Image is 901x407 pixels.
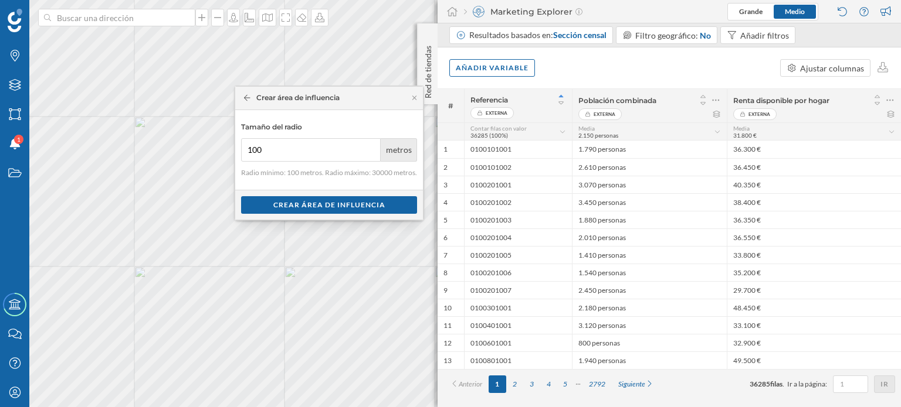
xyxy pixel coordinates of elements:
span: Externa [748,108,770,120]
div: 1.940 personas [572,351,727,369]
div: 1.790 personas [572,141,727,158]
span: 36285 (100%) [470,132,508,139]
span: 4 [443,198,448,207]
div: Resultados basados en: [469,29,607,41]
div: 0100201006 [464,264,572,281]
span: Filtro geográfico: [635,30,698,40]
div: 1.880 personas [572,211,727,228]
div: 40.350 € [727,176,901,193]
div: 33.100 € [727,316,901,334]
div: 48.450 € [727,299,901,316]
span: Ir a la página: [787,379,827,389]
div: 0100201005 [464,246,572,264]
p: Tamaño del radio [241,122,417,132]
div: 800 personas [572,334,727,351]
span: 36285 [750,379,770,388]
div: Crear área de influencia [244,93,340,103]
span: Media [733,125,750,132]
div: 36.450 € [727,158,901,176]
div: 36.300 € [727,141,901,158]
span: metros [381,138,417,162]
div: 2.180 personas [572,299,727,316]
span: . [783,379,784,388]
div: 29.700 € [727,281,901,299]
input: radius [241,138,381,162]
span: 8 [443,268,448,278]
span: 2 [443,163,448,172]
div: 0100101002 [464,158,572,176]
div: 1.410 personas [572,246,727,264]
div: 36.350 € [727,211,901,228]
div: 2.610 personas [572,158,727,176]
div: 3.120 personas [572,316,727,334]
div: 1.540 personas [572,264,727,281]
span: Población combinada [578,96,656,105]
span: 12 [443,338,452,348]
div: 35.200 € [727,264,901,281]
div: 32.900 € [727,334,901,351]
span: Media [578,125,595,132]
div: Marketing Explorer [464,6,582,18]
div: No [700,29,711,42]
span: Grande [739,7,763,16]
div: 49.500 € [727,351,901,369]
div: 0100101001 [464,141,572,158]
p: Radio mínimo: 100 metros. Radio máximo: 30000 metros. [241,167,417,178]
span: 2.150 personas [578,132,618,139]
span: Renta disponible por hogar [733,96,829,105]
div: 0100201001 [464,176,572,193]
p: Red de tiendas [422,41,434,98]
span: Contar filas con valor [470,125,527,132]
span: 13 [443,356,452,365]
span: 11 [443,321,452,330]
span: Referencia [470,95,508,104]
span: 6 [443,233,448,242]
div: 0100201003 [464,211,572,228]
span: filas [770,379,783,388]
span: 9 [443,286,448,295]
div: 0100801001 [464,351,572,369]
span: Sección censal [553,30,607,40]
span: 1 [443,145,448,154]
span: 1 [17,134,21,145]
span: 5 [443,216,448,225]
div: 33.800 € [727,246,901,264]
div: 0100301001 [464,299,572,316]
div: 3.450 personas [572,193,727,211]
img: Geoblink Logo [8,9,22,32]
span: 3 [443,180,448,190]
span: 31.800 € [733,132,757,139]
div: 36.550 € [727,228,901,246]
div: 2.450 personas [572,281,727,299]
img: explorer.svg [473,6,485,18]
div: 0100201004 [464,228,572,246]
div: 0100401001 [464,316,572,334]
span: Soporte [23,8,65,19]
div: Añadir filtros [740,29,789,42]
div: Ajustar columnas [800,62,864,74]
div: 0100201002 [464,193,572,211]
span: Externa [594,108,615,120]
div: 2.010 personas [572,228,727,246]
span: 10 [443,303,452,313]
div: 0100601001 [464,334,572,351]
div: 0100201007 [464,281,572,299]
div: 3.070 personas [572,176,727,193]
span: Medio [785,7,805,16]
div: 38.400 € [727,193,901,211]
input: 1 [836,378,865,390]
span: # [443,101,458,111]
span: 7 [443,251,448,260]
span: Externa [486,107,507,119]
